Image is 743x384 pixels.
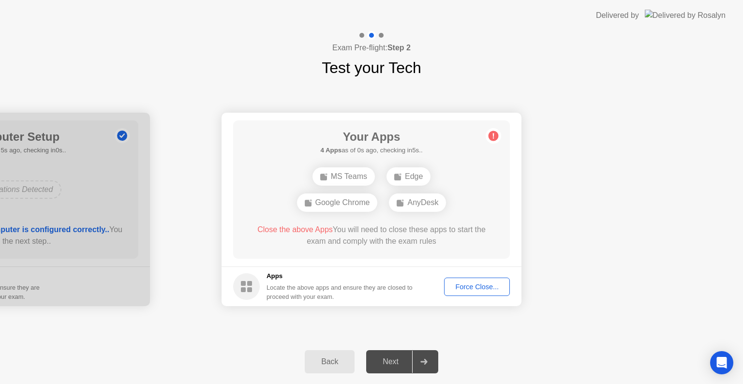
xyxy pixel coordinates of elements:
h5: Apps [267,271,413,281]
div: Google Chrome [297,193,378,212]
button: Force Close... [444,278,510,296]
div: Delivered by [596,10,639,21]
img: Delivered by Rosalyn [645,10,726,21]
h5: as of 0s ago, checking in5s.. [320,146,422,155]
div: Force Close... [447,283,506,291]
div: Back [308,357,352,366]
button: Back [305,350,355,373]
div: Edge [386,167,431,186]
h4: Exam Pre-flight: [332,42,411,54]
button: Next [366,350,438,373]
div: You will need to close these apps to start the exam and comply with the exam rules [247,224,496,247]
span: Close the above Apps [257,225,333,234]
h1: Test your Tech [322,56,421,79]
b: 4 Apps [320,147,342,154]
div: Locate the above apps and ensure they are closed to proceed with your exam. [267,283,413,301]
div: MS Teams [312,167,375,186]
div: AnyDesk [389,193,446,212]
h1: Your Apps [320,128,422,146]
div: Open Intercom Messenger [710,351,733,374]
b: Step 2 [387,44,411,52]
div: Next [369,357,412,366]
